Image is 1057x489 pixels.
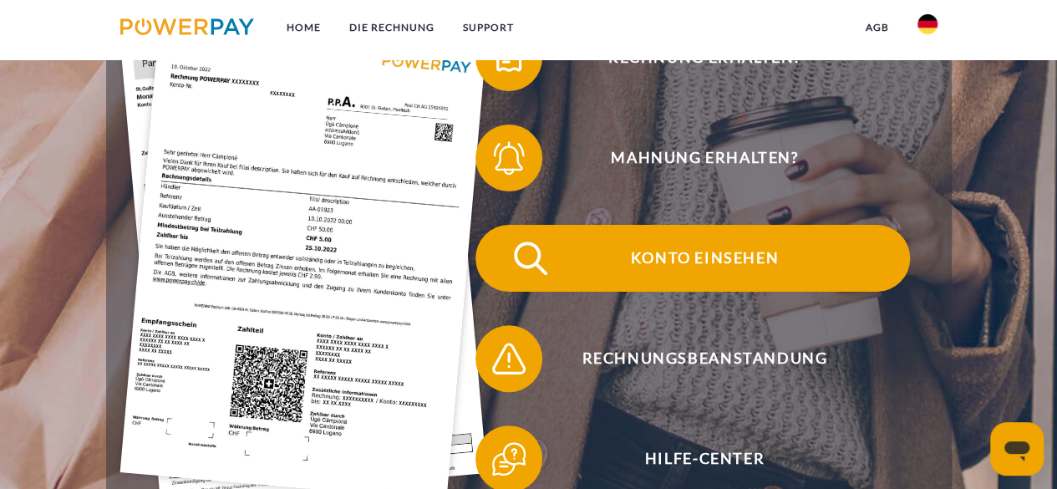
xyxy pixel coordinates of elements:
button: Mahnung erhalten? [475,125,910,191]
span: Mahnung erhalten? [500,125,909,191]
img: qb_warning.svg [488,338,530,379]
a: agb [851,13,903,43]
button: Rechnung erhalten? [475,24,910,91]
a: Home [272,13,334,43]
iframe: Schaltfläche zum Öffnen des Messaging-Fensters [990,422,1044,476]
img: qb_search.svg [510,237,551,279]
a: DIE RECHNUNG [334,13,448,43]
a: SUPPORT [448,13,527,43]
img: de [917,14,938,34]
button: Konto einsehen [475,225,910,292]
img: qb_help.svg [488,438,530,480]
button: Rechnungsbeanstandung [475,325,910,392]
span: Rechnungsbeanstandung [500,325,909,392]
img: qb_bell.svg [488,137,530,179]
span: Konto einsehen [500,225,909,292]
img: logo-powerpay.svg [120,18,255,35]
